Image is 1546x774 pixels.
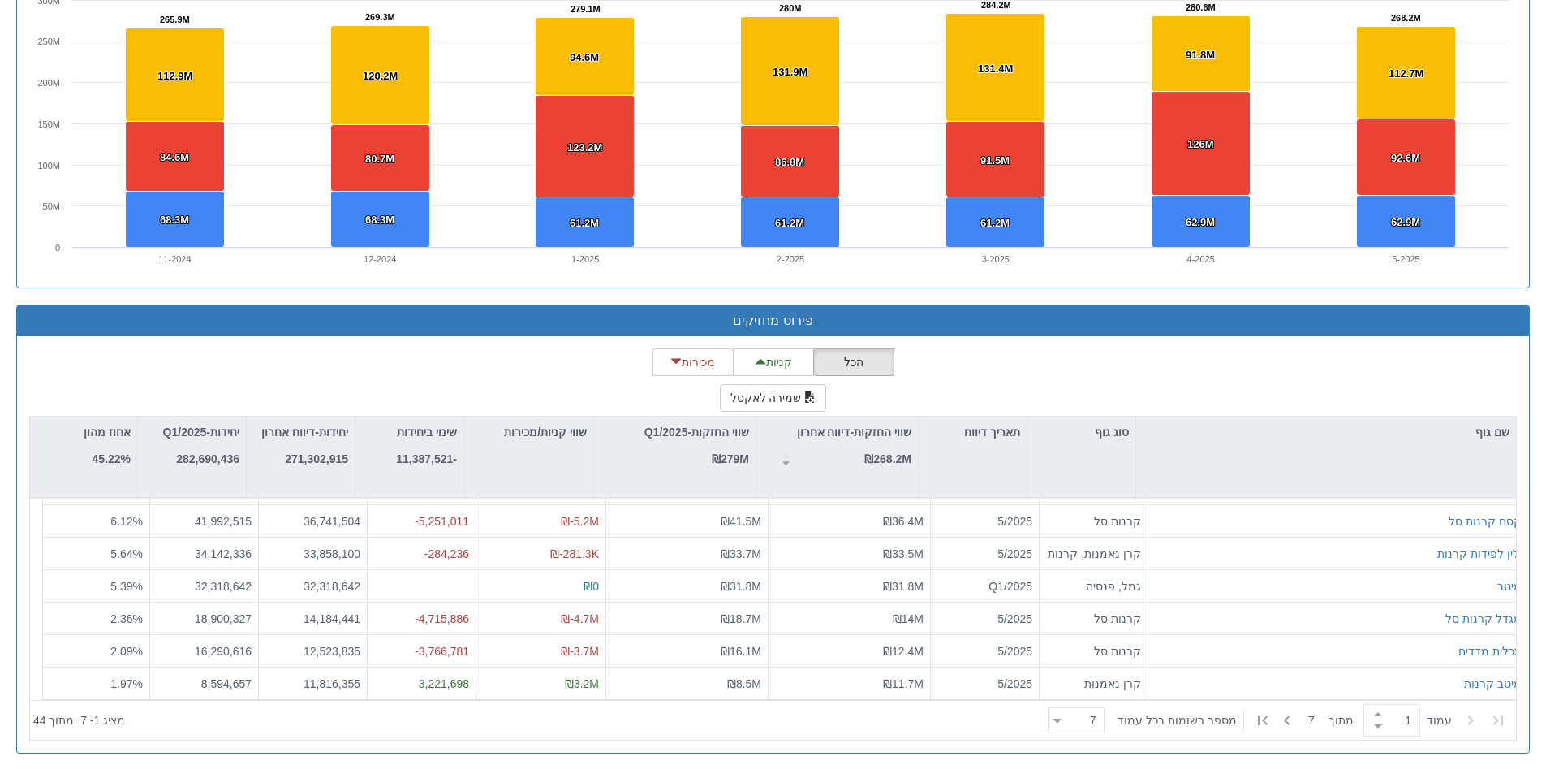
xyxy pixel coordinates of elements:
tspan: 280.6M [1186,2,1216,12]
tspan: 92.6M [1391,152,1420,164]
strong: 282,690,436 [176,452,239,465]
span: ‏עמוד [1427,712,1452,729]
div: -284,236 [374,546,469,562]
tspan: 112.9M [157,70,192,82]
tspan: 94.6M [570,51,599,63]
tspan: 126M [1187,138,1214,150]
tspan: 68.3M [365,214,394,226]
span: ₪-3.7M [561,645,599,658]
tspan: 131.4M [978,63,1013,75]
button: מיטב [1497,578,1522,595]
button: קניות [733,348,814,376]
div: 5/2025 [937,611,1032,627]
text: 1-2025 [571,254,599,264]
div: שם גוף [1136,417,1516,448]
text: 5-2025 [1392,254,1419,264]
div: 5.39 % [50,578,143,595]
span: 7 [1308,712,1329,729]
span: ₪8.5M [727,677,761,690]
text: 2-2025 [777,254,804,264]
tspan: 61.2M [775,217,804,229]
strong: 45.22% [93,452,131,465]
div: 16,290,616 [157,643,252,659]
div: 2.09 % [50,643,143,659]
button: קסם קרנות סל [1449,513,1522,530]
div: ‏ מתוך [1041,703,1513,738]
div: 5/2025 [937,513,1032,530]
div: שווי קניות/מכירות [464,417,593,448]
tspan: 265.9M [160,15,190,24]
div: 5/2025 [937,676,1032,692]
strong: ₪268.2M [864,452,911,465]
div: 5/2025 [937,643,1032,659]
span: ₪31.8M [883,580,924,593]
div: קרנות סל [1046,513,1141,530]
tspan: 280M [779,3,802,13]
div: קרנות סל [1046,611,1141,627]
p: אחוז מהון [84,423,131,441]
span: ₪16.1M [721,645,761,658]
div: 33,858,100 [265,546,360,562]
tspan: 61.2M [980,217,1010,229]
button: הכל [813,348,894,376]
button: תכלית מדדים [1458,643,1522,659]
strong: 271,302,915 [285,452,348,465]
div: 36,741,504 [265,513,360,530]
div: 11,816,355 [265,676,360,692]
tspan: 80.7M [365,153,394,165]
tspan: 123.2M [567,141,602,154]
p: שווי החזקות-דיווח אחרון [797,423,911,441]
span: ₪33.5M [883,547,924,560]
span: ₪-281.3K [550,547,599,560]
tspan: 268.2M [1391,13,1421,23]
div: Q1/2025 [937,578,1032,595]
span: ₪41.5M [721,515,761,528]
div: ‏מציג 1 - 7 ‏ מתוך 44 [33,703,125,738]
span: ₪-5.2M [561,515,599,528]
button: מגדל קרנות סל [1445,611,1522,627]
div: -3,766,781 [374,643,469,659]
tspan: 68.3M [160,214,189,226]
tspan: 91.5M [980,154,1010,166]
div: 32,318,642 [157,578,252,595]
text: 11-2024 [158,254,191,264]
span: ₪33.7M [721,547,761,560]
p: שווי החזקות-Q1/2025 [644,423,749,441]
button: ילין לפידות קרנות [1437,546,1522,562]
button: שמירה לאקסל [720,384,827,412]
text: 150M [37,119,60,129]
div: 18,900,327 [157,611,252,627]
div: -5,251,011 [374,513,469,530]
div: 1.97 % [50,676,143,692]
div: 14,184,441 [265,611,360,627]
p: יחידות-דיווח אחרון [261,423,348,441]
div: 32,318,642 [265,578,360,595]
div: 5/2025 [937,546,1032,562]
div: -4,715,886 [374,611,469,627]
div: קרן נאמנות, קרנות סל [1046,546,1141,562]
text: 12-2024 [364,254,396,264]
text: 0 [55,243,60,253]
text: 100M [37,161,60,171]
tspan: 120.2M [363,70,398,82]
button: מיטב קרנות [1464,676,1522,692]
text: 200M [37,78,60,88]
span: ₪11.7M [883,677,924,690]
tspan: 112.7M [1389,67,1423,80]
tspan: 279.1M [571,4,601,14]
span: ₪-4.7M [561,612,599,625]
div: קרנות סל [1046,643,1141,659]
span: ‏מספר רשומות בכל עמוד [1118,712,1237,729]
div: 41,992,515 [157,513,252,530]
div: סוג גוף [1027,417,1135,448]
button: מכירות [652,348,734,376]
tspan: 62.9M [1391,216,1420,228]
tspan: 91.8M [1186,49,1215,61]
tspan: 84.6M [160,151,189,163]
div: גמל, פנסיה [1046,578,1141,595]
p: שינוי ביחידות [396,423,457,441]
